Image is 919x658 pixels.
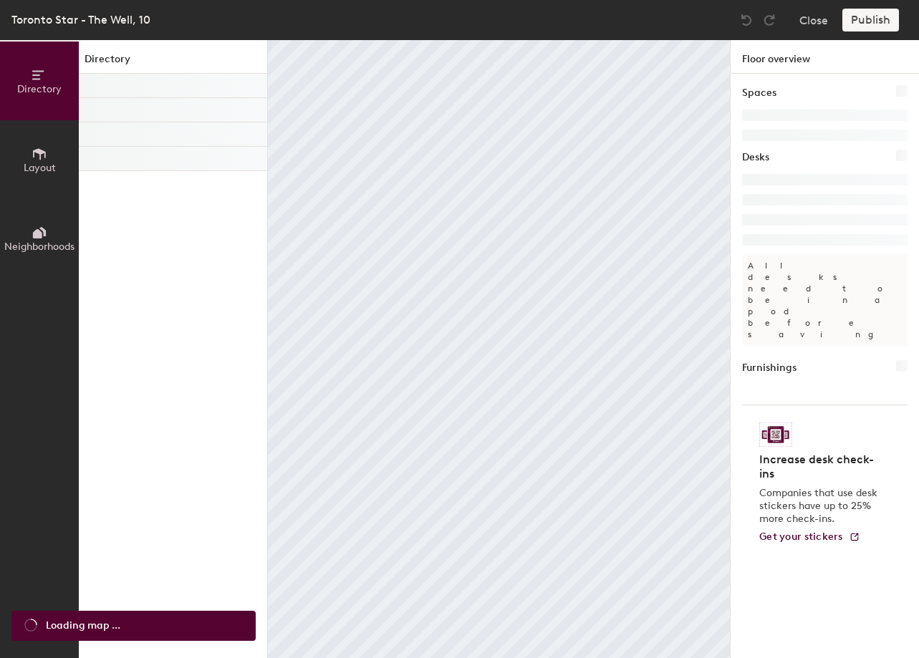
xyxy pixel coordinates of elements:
h1: Floor overview [731,40,919,74]
h4: Increase desk check-ins [759,453,882,481]
span: Layout [24,162,56,174]
h1: Furnishings [742,360,797,376]
img: Undo [739,13,754,27]
span: Directory [17,83,62,95]
h1: Spaces [742,85,776,101]
p: All desks need to be in a pod before saving [742,254,908,346]
span: Loading map ... [46,618,120,634]
span: Get your stickers [759,531,843,543]
h1: Directory [79,52,267,74]
span: Neighborhoods [4,241,74,253]
a: Get your stickers [759,531,860,543]
p: Companies that use desk stickers have up to 25% more check-ins. [759,487,882,526]
button: Close [799,9,828,32]
img: Redo [762,13,776,27]
img: Sticker logo [759,422,792,447]
div: Toronto Star - The Well, 10 [11,11,150,29]
h1: Desks [742,150,769,165]
canvas: Map [268,40,731,658]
